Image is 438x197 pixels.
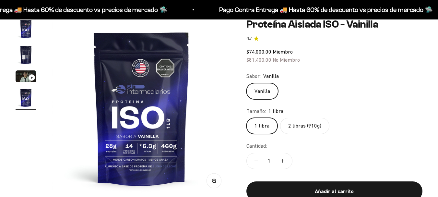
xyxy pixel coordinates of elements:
legend: Sabor: [246,72,261,80]
span: Miembro [273,49,293,55]
button: Aumentar cantidad [273,153,292,169]
img: Proteína Aislada ISO - Vainilla [16,87,36,108]
button: Ir al artículo 2 [16,44,36,67]
div: Añadir al carrito [259,187,409,196]
img: Proteína Aislada ISO - Vainilla [16,18,36,39]
button: Ir al artículo 3 [16,70,36,84]
span: 1 libra [268,107,283,116]
span: Vanilla [263,72,279,80]
button: Ir al artículo 4 [16,87,36,110]
span: 4.7 [246,35,252,42]
label: Cantidad: [246,142,267,150]
p: Pago Contra Entrega 🚚 Hasta 60% de descuento vs precios de mercado 🛸 [219,5,432,15]
h1: Proteína Aislada ISO - Vainilla [246,18,422,30]
button: Ir al artículo 1 [16,18,36,41]
button: Reducir cantidad [247,153,266,169]
span: No Miembro [273,57,300,63]
span: $81.400,00 [246,57,271,63]
img: Proteína Aislada ISO - Vainilla [16,44,36,65]
span: $74.000,00 [246,49,271,55]
a: 4.74.7 de 5.0 estrellas [246,35,422,42]
legend: Tamaño: [246,107,266,116]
